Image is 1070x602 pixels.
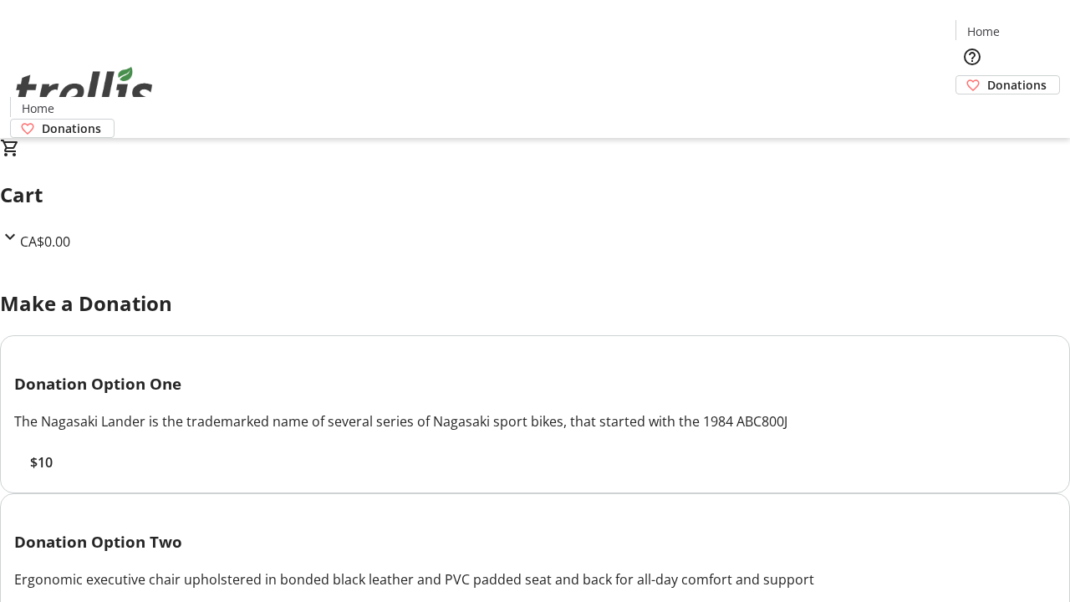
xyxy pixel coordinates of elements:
a: Home [956,23,1010,40]
span: $10 [30,452,53,472]
button: Help [955,40,989,74]
span: CA$0.00 [20,232,70,251]
span: Donations [42,120,101,137]
span: Home [22,99,54,117]
button: $10 [14,452,68,472]
span: Donations [987,76,1047,94]
a: Home [11,99,64,117]
h3: Donation Option One [14,372,1056,395]
span: Home [967,23,1000,40]
div: The Nagasaki Lander is the trademarked name of several series of Nagasaki sport bikes, that start... [14,411,1056,431]
div: Ergonomic executive chair upholstered in bonded black leather and PVC padded seat and back for al... [14,569,1056,589]
img: Orient E2E Organization jVxkaWNjuz's Logo [10,48,159,132]
a: Donations [955,75,1060,94]
button: Cart [955,94,989,128]
a: Donations [10,119,115,138]
h3: Donation Option Two [14,530,1056,554]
